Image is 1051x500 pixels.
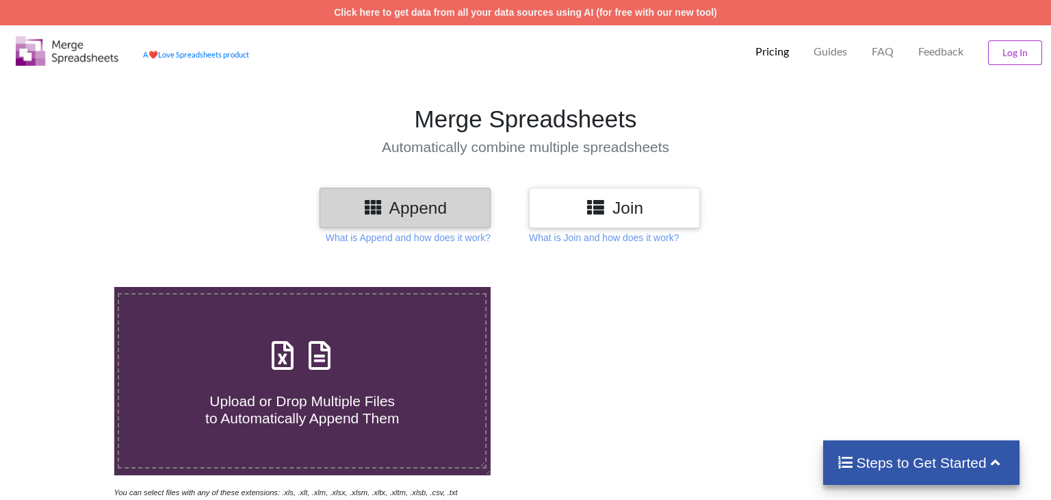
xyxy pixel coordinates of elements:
[539,198,690,218] h3: Join
[330,198,480,218] h3: Append
[326,231,491,245] p: What is Append and how does it work?
[114,488,458,497] i: You can select files with any of these extensions: .xls, .xlt, .xlm, .xlsx, .xlsm, .xltx, .xltm, ...
[755,45,789,59] p: Pricing
[148,50,158,59] span: heart
[529,231,679,245] p: What is Join and how does it work?
[872,45,894,59] p: FAQ
[837,454,1006,471] h4: Steps to Get Started
[918,46,963,57] span: Feedback
[334,7,717,18] a: Click here to get data from all your data sources using AI (for free with our new tool)
[16,36,118,66] img: Logo.png
[205,393,399,426] span: Upload or Drop Multiple Files to Automatically Append Them
[988,40,1042,65] button: Log In
[814,45,847,59] p: Guides
[143,50,249,59] a: AheartLove Spreadsheets product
